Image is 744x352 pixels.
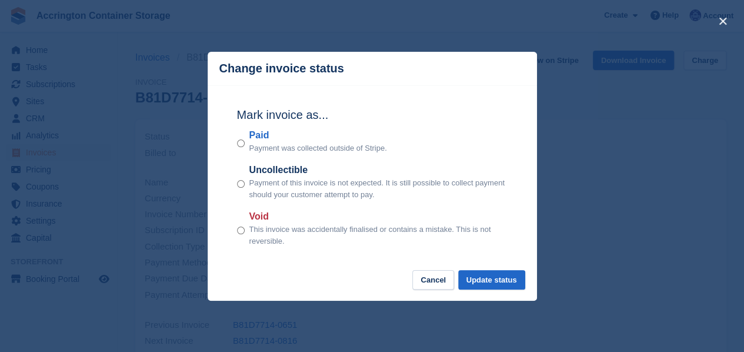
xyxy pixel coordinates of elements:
[713,12,732,31] button: close
[249,177,508,200] p: Payment of this invoice is not expected. It is still possible to collect payment should your cust...
[249,224,508,247] p: This invoice was accidentally finalised or contains a mistake. This is not reversible.
[412,270,454,290] button: Cancel
[249,163,508,177] label: Uncollectible
[249,210,508,224] label: Void
[237,106,508,124] h2: Mark invoice as...
[249,142,387,154] p: Payment was collected outside of Stripe.
[249,128,387,142] label: Paid
[458,270,525,290] button: Update status
[219,62,344,75] p: Change invoice status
